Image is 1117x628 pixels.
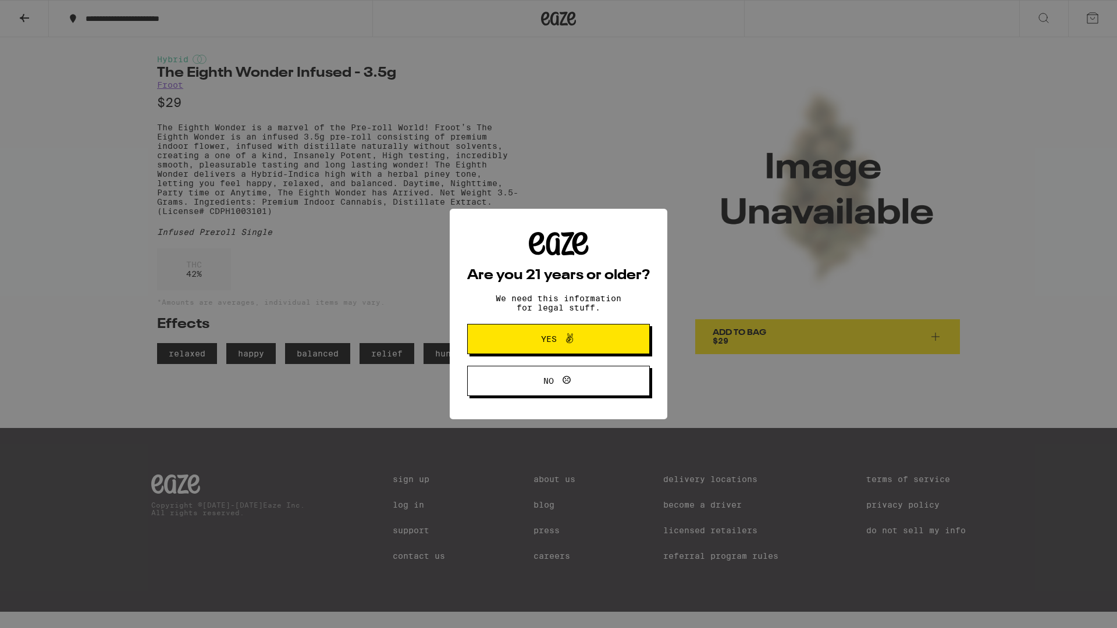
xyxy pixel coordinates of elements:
[486,294,631,312] p: We need this information for legal stuff.
[467,269,650,283] h2: Are you 21 years or older?
[467,366,650,396] button: No
[1044,593,1105,622] iframe: Opens a widget where you can find more information
[541,335,557,343] span: Yes
[543,377,554,385] span: No
[467,324,650,354] button: Yes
